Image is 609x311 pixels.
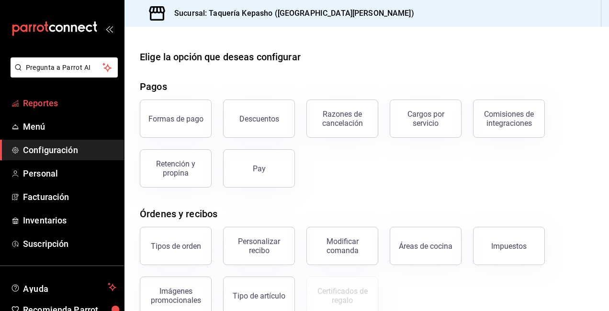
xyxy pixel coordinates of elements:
button: Descuentos [223,100,295,138]
button: Razones de cancelación [306,100,378,138]
span: Ayuda [23,281,104,293]
div: Elige la opción que deseas configurar [140,50,301,64]
div: Razones de cancelación [313,110,372,128]
div: Órdenes y recibos [140,207,217,221]
span: Menú [23,120,116,133]
span: Pregunta a Parrot AI [26,63,103,73]
button: Modificar comanda [306,227,378,265]
div: Descuentos [239,114,279,123]
button: Pay [223,149,295,188]
button: Comisiones de integraciones [473,100,545,138]
div: Retención y propina [146,159,205,178]
h3: Sucursal: Taquería Kepasho ([GEOGRAPHIC_DATA][PERSON_NAME]) [167,8,414,19]
div: Imágenes promocionales [146,287,205,305]
span: Reportes [23,97,116,110]
button: Áreas de cocina [390,227,462,265]
span: Personal [23,167,116,180]
div: Formas de pago [148,114,203,123]
div: Impuestos [491,242,527,251]
button: Impuestos [473,227,545,265]
button: Retención y propina [140,149,212,188]
div: Áreas de cocina [399,242,452,251]
div: Pay [253,164,266,173]
span: Suscripción [23,237,116,250]
span: Inventarios [23,214,116,227]
button: Formas de pago [140,100,212,138]
div: Tipos de orden [151,242,201,251]
button: Personalizar recibo [223,227,295,265]
div: Pagos [140,79,167,94]
div: Personalizar recibo [229,237,289,255]
span: Facturación [23,190,116,203]
div: Cargos por servicio [396,110,455,128]
div: Comisiones de integraciones [479,110,539,128]
div: Tipo de artículo [233,291,285,300]
button: Cargos por servicio [390,100,462,138]
button: Pregunta a Parrot AI [11,57,118,78]
button: Tipos de orden [140,227,212,265]
span: Configuración [23,144,116,156]
button: open_drawer_menu [105,25,113,33]
div: Modificar comanda [313,237,372,255]
a: Pregunta a Parrot AI [7,69,118,79]
div: Certificados de regalo [313,287,372,305]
